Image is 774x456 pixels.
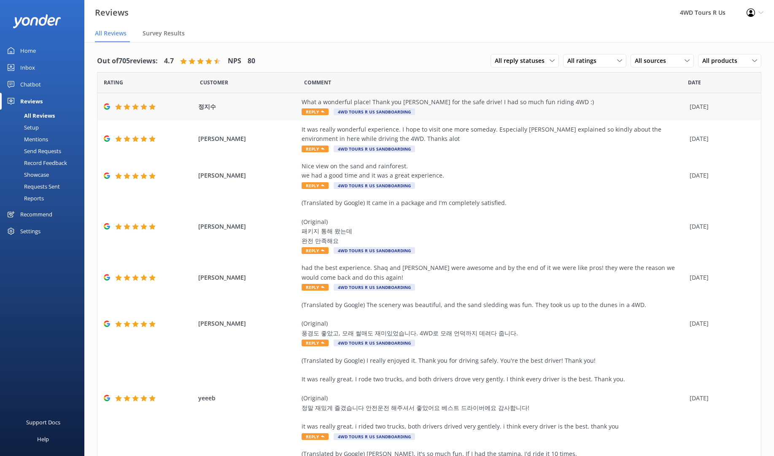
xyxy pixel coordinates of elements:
[248,56,255,67] h4: 80
[302,284,329,291] span: Reply
[164,56,174,67] h4: 4.7
[5,133,48,145] div: Mentions
[302,433,329,440] span: Reply
[20,59,35,76] div: Inbox
[198,273,297,282] span: [PERSON_NAME]
[5,181,60,192] div: Requests Sent
[13,14,61,28] img: yonder-white-logo.png
[5,157,84,169] a: Record Feedback
[302,356,685,432] div: (Translated by Google) I really enjoyed it. Thank you for driving safely. You're the best driver!...
[5,133,84,145] a: Mentions
[302,198,685,246] div: (Translated by Google) It came in a package and I'm completely satisfied. (Original) 패키지 통해 왔는데 완...
[95,29,127,38] span: All Reviews
[302,162,685,181] div: Nice view on the sand and rainforest. we had a good time and it was a great experience.
[495,56,550,65] span: All reply statuses
[690,222,750,231] div: [DATE]
[5,181,84,192] a: Requests Sent
[635,56,671,65] span: All sources
[198,319,297,328] span: [PERSON_NAME]
[5,121,39,133] div: Setup
[567,56,601,65] span: All ratings
[302,340,329,346] span: Reply
[37,431,49,448] div: Help
[5,157,67,169] div: Record Feedback
[302,125,685,144] div: It was really wonderful experience. I hope to visit one more someday. Especially [PERSON_NAME] ex...
[304,78,331,86] span: Question
[334,340,415,346] span: 4WD Tours R US Sandboarding
[20,93,43,110] div: Reviews
[198,102,297,111] span: 정지수
[690,102,750,111] div: [DATE]
[302,263,685,282] div: had the best experience. Shaq and [PERSON_NAME] were awesome and by the end of it we were like pr...
[104,78,123,86] span: Date
[334,284,415,291] span: 4WD Tours R US Sandboarding
[690,134,750,143] div: [DATE]
[690,394,750,403] div: [DATE]
[702,56,742,65] span: All products
[302,97,685,107] div: What a wonderful place! Thank you [PERSON_NAME] for the safe drive! I had so much fun riding 4WD :)
[690,171,750,180] div: [DATE]
[198,222,297,231] span: [PERSON_NAME]
[200,78,228,86] span: Date
[5,169,84,181] a: Showcase
[334,108,415,115] span: 4WD Tours R US Sandboarding
[302,247,329,254] span: Reply
[95,6,129,19] h3: Reviews
[334,247,415,254] span: 4WD Tours R US Sandboarding
[20,223,40,240] div: Settings
[5,192,44,204] div: Reports
[20,206,52,223] div: Recommend
[20,76,41,93] div: Chatbot
[302,146,329,152] span: Reply
[198,171,297,180] span: [PERSON_NAME]
[302,182,329,189] span: Reply
[26,414,60,431] div: Support Docs
[690,319,750,328] div: [DATE]
[5,145,84,157] a: Send Requests
[690,273,750,282] div: [DATE]
[302,300,685,338] div: (Translated by Google) The scenery was beautiful, and the sand sledding was fun. They took us up ...
[20,42,36,59] div: Home
[228,56,241,67] h4: NPS
[198,394,297,403] span: yeeeb
[5,169,49,181] div: Showcase
[5,110,84,121] a: All Reviews
[198,134,297,143] span: [PERSON_NAME]
[334,146,415,152] span: 4WD Tours R US Sandboarding
[97,56,158,67] h4: Out of 705 reviews:
[302,108,329,115] span: Reply
[688,78,701,86] span: Date
[334,433,415,440] span: 4WD Tours R US Sandboarding
[5,192,84,204] a: Reports
[5,110,55,121] div: All Reviews
[5,145,61,157] div: Send Requests
[5,121,84,133] a: Setup
[143,29,185,38] span: Survey Results
[334,182,415,189] span: 4WD Tours R US Sandboarding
